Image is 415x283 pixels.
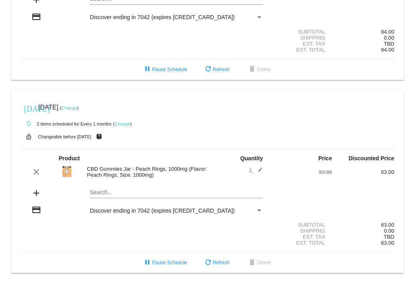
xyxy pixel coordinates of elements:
[136,62,193,77] button: Pause Schedule
[384,41,394,47] span: TBD
[270,222,332,228] div: Subtotal
[143,260,187,265] span: Pause Schedule
[270,29,332,35] div: Subtotal
[318,155,332,161] strong: Price
[38,134,91,139] small: Changeable before [DATE]
[247,258,257,268] mat-icon: delete
[253,167,263,177] mat-icon: edit
[247,260,271,265] span: Delete
[32,12,41,22] mat-icon: credit_card
[247,65,257,74] mat-icon: delete
[115,122,130,126] a: Change
[197,255,236,270] button: Refresh
[270,35,332,41] div: Shipping
[143,67,187,72] span: Pause Schedule
[381,47,394,53] span: 84.00
[332,29,394,35] div: 84.00
[32,188,41,198] mat-icon: add
[62,106,77,110] a: Change
[24,119,34,129] mat-icon: autorenew
[270,169,332,175] div: 93.98
[90,14,235,20] span: Discover ending in 7042 (expires [CREDIT_CARD_DATA])
[270,240,332,246] div: Est. Total
[90,207,263,214] mat-select: Payment Method
[247,67,271,72] span: Delete
[384,35,394,41] span: 0.00
[113,122,132,126] small: ( )
[203,260,230,265] span: Refresh
[60,106,79,110] small: ( )
[90,14,263,20] mat-select: Payment Method
[21,122,111,126] small: 2 items scheduled for Every 1 months
[24,103,34,113] mat-icon: [DATE]
[249,167,263,173] span: 2
[59,163,75,179] img: Peach-Rings-1000.jpg
[332,169,394,175] div: 63.00
[270,228,332,234] div: Shipping
[59,155,80,161] strong: Product
[240,155,263,161] strong: Quantity
[143,65,152,74] mat-icon: pause
[270,47,332,53] div: Est. Total
[241,255,277,270] button: Delete
[384,228,394,234] span: 0.00
[332,222,394,228] div: 63.00
[203,65,213,74] mat-icon: refresh
[381,240,394,246] span: 63.00
[24,132,34,142] mat-icon: lock_open
[270,234,332,240] div: Est. Tax
[94,132,104,142] mat-icon: live_help
[143,258,152,268] mat-icon: pause
[203,67,230,72] span: Refresh
[384,234,394,240] span: TBD
[83,166,208,178] div: CBD Gummies Jar - Peach Rings, 1000mg (Flavor: Peach Rings, Size: 1000mg)
[90,189,263,196] input: Search...
[32,205,41,215] mat-icon: credit_card
[197,62,236,77] button: Refresh
[90,207,235,214] span: Discover ending in 7042 (expires [CREDIT_CARD_DATA])
[136,255,193,270] button: Pause Schedule
[270,41,332,47] div: Est. Tax
[241,62,277,77] button: Delete
[32,167,41,177] mat-icon: clear
[203,258,213,268] mat-icon: refresh
[349,155,394,161] strong: Discounted Price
